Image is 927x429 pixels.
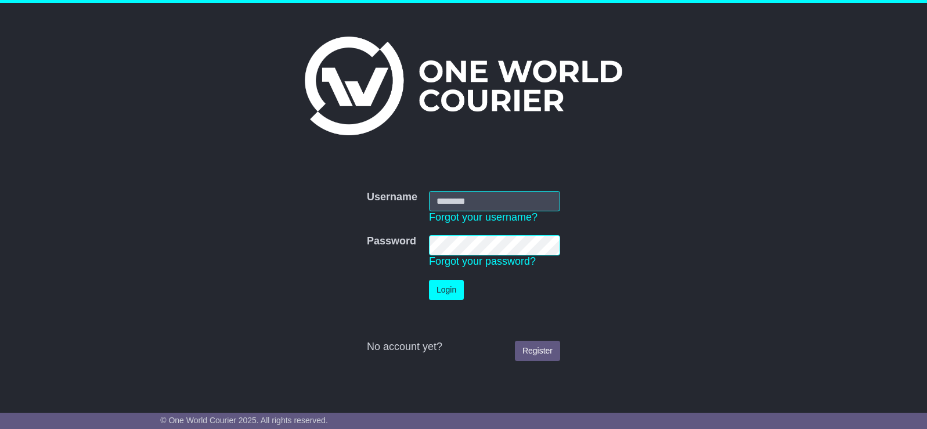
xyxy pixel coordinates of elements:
[429,280,464,300] button: Login
[305,37,622,135] img: One World
[367,191,417,204] label: Username
[515,341,560,361] a: Register
[429,211,538,223] a: Forgot your username?
[367,341,560,354] div: No account yet?
[160,416,328,425] span: © One World Courier 2025. All rights reserved.
[429,255,536,267] a: Forgot your password?
[367,235,416,248] label: Password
